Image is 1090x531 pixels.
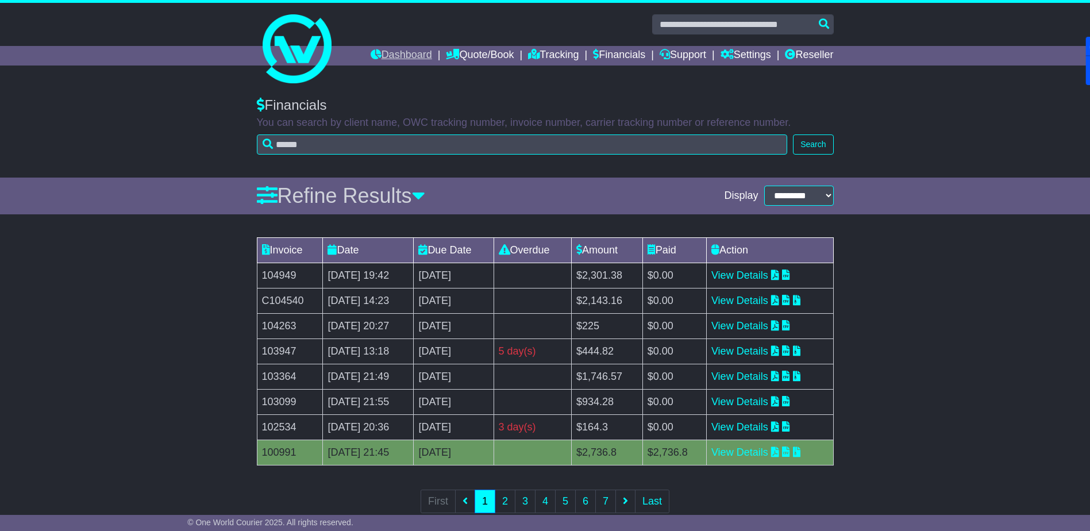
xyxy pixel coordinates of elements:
[323,414,414,440] td: [DATE] 20:36
[323,237,414,263] td: Date
[642,414,706,440] td: $0.00
[323,313,414,338] td: [DATE] 20:27
[515,490,536,513] a: 3
[414,389,494,414] td: [DATE]
[257,414,323,440] td: 102534
[414,288,494,313] td: [DATE]
[706,237,833,263] td: Action
[593,46,645,66] a: Financials
[414,440,494,465] td: [DATE]
[414,364,494,389] td: [DATE]
[323,389,414,414] td: [DATE] 21:55
[257,288,323,313] td: C104540
[642,263,706,288] td: $0.00
[793,134,833,155] button: Search
[571,440,642,465] td: $2,736.8
[711,371,768,382] a: View Details
[711,447,768,458] a: View Details
[711,345,768,357] a: View Details
[642,313,706,338] td: $0.00
[575,490,596,513] a: 6
[711,270,768,281] a: View Details
[414,313,494,338] td: [DATE]
[257,440,323,465] td: 100991
[724,190,758,202] span: Display
[257,97,834,114] div: Financials
[571,389,642,414] td: $934.28
[323,263,414,288] td: [DATE] 19:42
[323,364,414,389] td: [DATE] 21:49
[642,237,706,263] td: Paid
[571,338,642,364] td: $444.82
[371,46,432,66] a: Dashboard
[495,490,515,513] a: 2
[711,320,768,332] a: View Details
[494,237,571,263] td: Overdue
[571,414,642,440] td: $164.3
[642,364,706,389] td: $0.00
[642,440,706,465] td: $2,736.8
[635,490,669,513] a: Last
[323,288,414,313] td: [DATE] 14:23
[721,46,771,66] a: Settings
[257,184,425,207] a: Refine Results
[323,440,414,465] td: [DATE] 21:45
[711,396,768,407] a: View Details
[595,490,616,513] a: 7
[571,288,642,313] td: $2,143.16
[499,344,567,359] div: 5 day(s)
[414,414,494,440] td: [DATE]
[642,288,706,313] td: $0.00
[257,237,323,263] td: Invoice
[571,364,642,389] td: $1,746.57
[785,46,833,66] a: Reseller
[711,295,768,306] a: View Details
[414,263,494,288] td: [DATE]
[414,237,494,263] td: Due Date
[187,518,353,527] span: © One World Courier 2025. All rights reserved.
[475,490,495,513] a: 1
[571,237,642,263] td: Amount
[660,46,706,66] a: Support
[642,338,706,364] td: $0.00
[571,313,642,338] td: $225
[528,46,579,66] a: Tracking
[414,338,494,364] td: [DATE]
[323,338,414,364] td: [DATE] 13:18
[535,490,556,513] a: 4
[257,313,323,338] td: 104263
[257,338,323,364] td: 103947
[499,420,567,435] div: 3 day(s)
[257,117,834,129] p: You can search by client name, OWC tracking number, invoice number, carrier tracking number or re...
[555,490,576,513] a: 5
[711,421,768,433] a: View Details
[571,263,642,288] td: $2,301.38
[257,389,323,414] td: 103099
[257,263,323,288] td: 104949
[257,364,323,389] td: 103364
[642,389,706,414] td: $0.00
[446,46,514,66] a: Quote/Book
